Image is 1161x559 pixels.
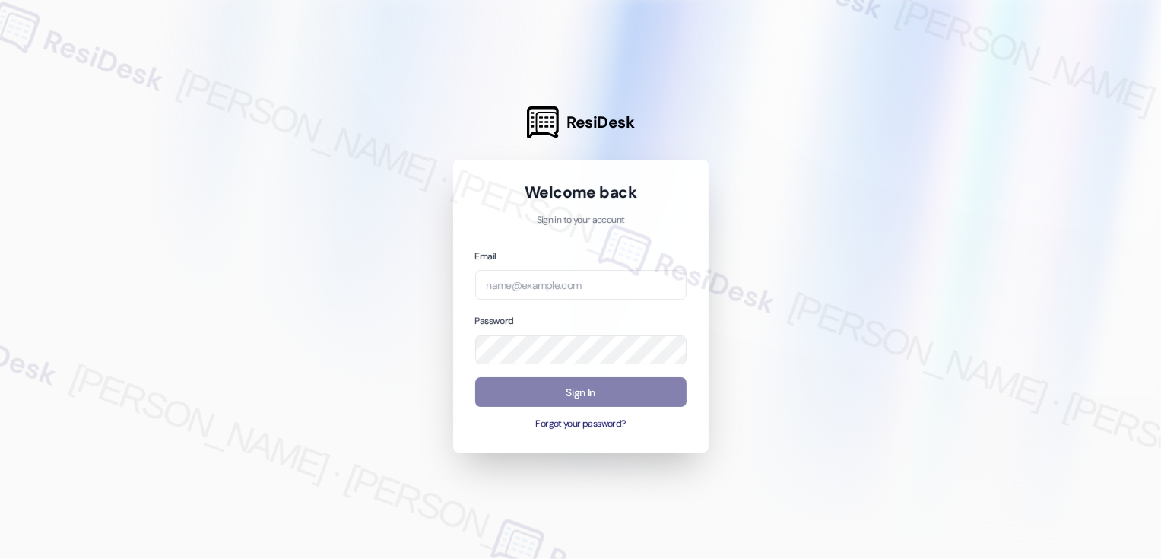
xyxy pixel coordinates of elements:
button: Sign In [475,377,687,407]
input: name@example.com [475,270,687,300]
label: Email [475,250,496,262]
span: ResiDesk [566,112,634,133]
img: ResiDesk Logo [527,106,559,138]
button: Forgot your password? [475,418,687,431]
h1: Welcome back [475,182,687,203]
label: Password [475,315,514,327]
p: Sign in to your account [475,214,687,227]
